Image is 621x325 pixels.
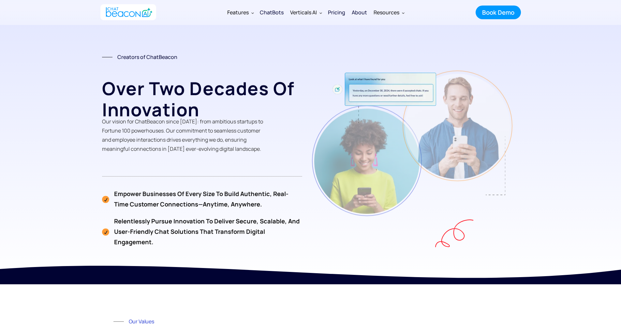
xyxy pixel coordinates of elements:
a: home [100,4,156,20]
img: Dropdown [319,11,322,14]
a: About [348,5,370,20]
div: Features [227,8,249,17]
strong: Empower businesses of every size to build authentic, real-time customer connections—anytime, anyw... [114,190,288,208]
img: Dropdown [402,11,405,14]
div: Features [224,5,257,20]
div: Verticals AI [290,8,317,17]
a: ChatBots [257,4,287,21]
a: Pricing [325,4,348,21]
div: Pricing [328,8,345,17]
div: Book Demo [482,8,514,17]
div: ChatBots [260,8,284,17]
img: Check Icon Orange [102,195,109,203]
img: Boy Image [405,73,510,179]
strong: Relentlessly pursue innovation to deliver secure, scalable, and user-friendly chat solutions that... [114,217,300,246]
img: Dropdown [251,11,254,14]
div: Creators of ChatBeacon [117,52,177,62]
a: Book Demo [476,6,521,19]
img: Check Icon Orange [102,227,109,236]
div: About [352,8,367,17]
p: Our vision for ChatBeacon since [DATE]: from ambitious startups to Fortune 100 powerhouses. Our c... [102,117,264,153]
div: Resources [374,8,399,17]
strong: Over Two Decades of Innovation [102,76,294,122]
div: Verticals AI [287,5,325,20]
div: Resources [370,5,407,20]
img: Girl Image [314,108,420,214]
